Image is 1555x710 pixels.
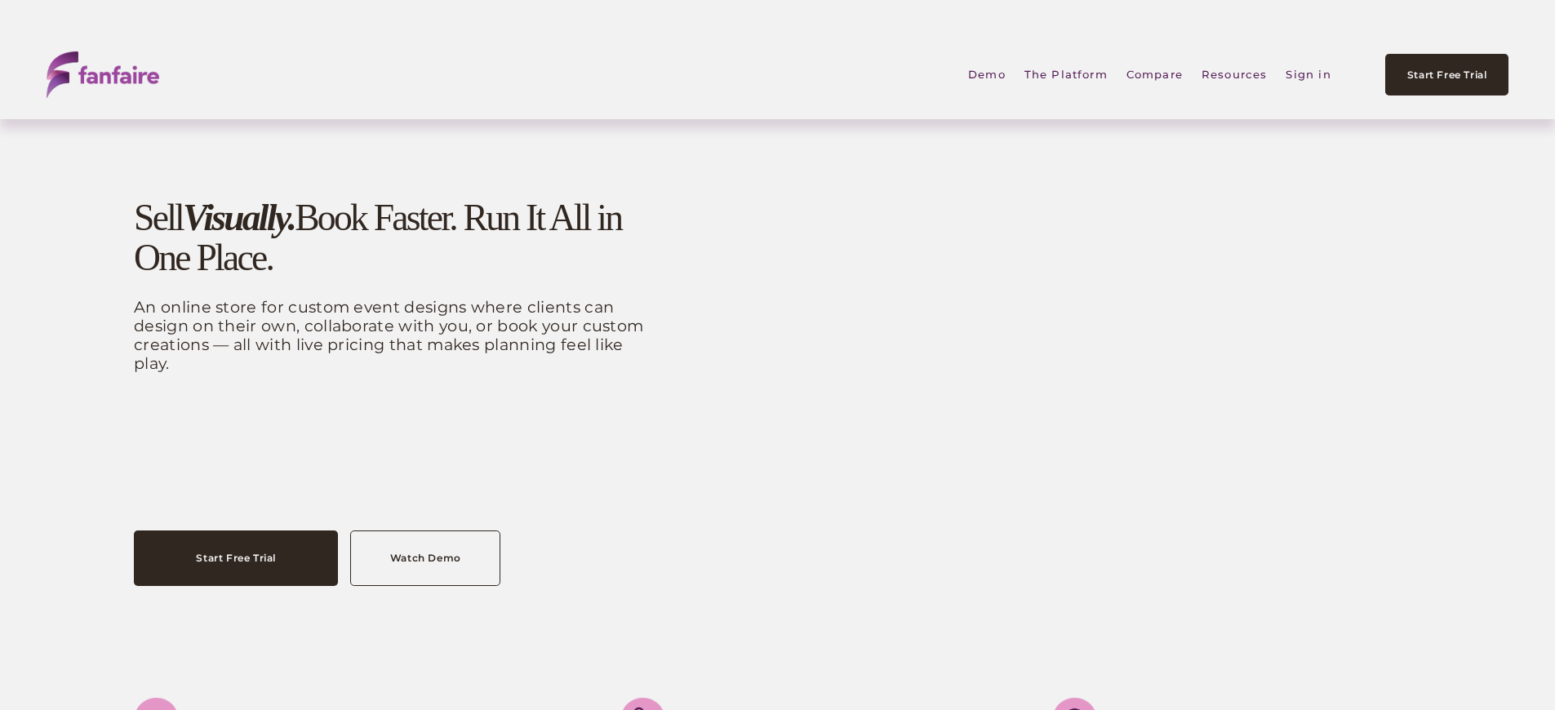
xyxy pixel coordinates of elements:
img: fanfaire [47,51,159,98]
h1: Sell Book Faster. Run It All in One Place. [134,198,663,277]
a: Demo [968,56,1006,93]
em: Visually. [183,197,295,238]
span: The Platform [1024,57,1108,91]
a: Start Free Trial [1385,54,1508,95]
a: Sign in [1286,56,1331,93]
a: Start Free Trial [134,530,338,586]
a: Compare [1126,56,1183,93]
a: Watch Demo [350,530,500,586]
a: folder dropdown [1202,56,1268,93]
a: folder dropdown [1024,56,1108,93]
p: An online store for custom event designs where clients can design on their own, collaborate with ... [134,298,663,373]
span: Resources [1202,57,1268,91]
